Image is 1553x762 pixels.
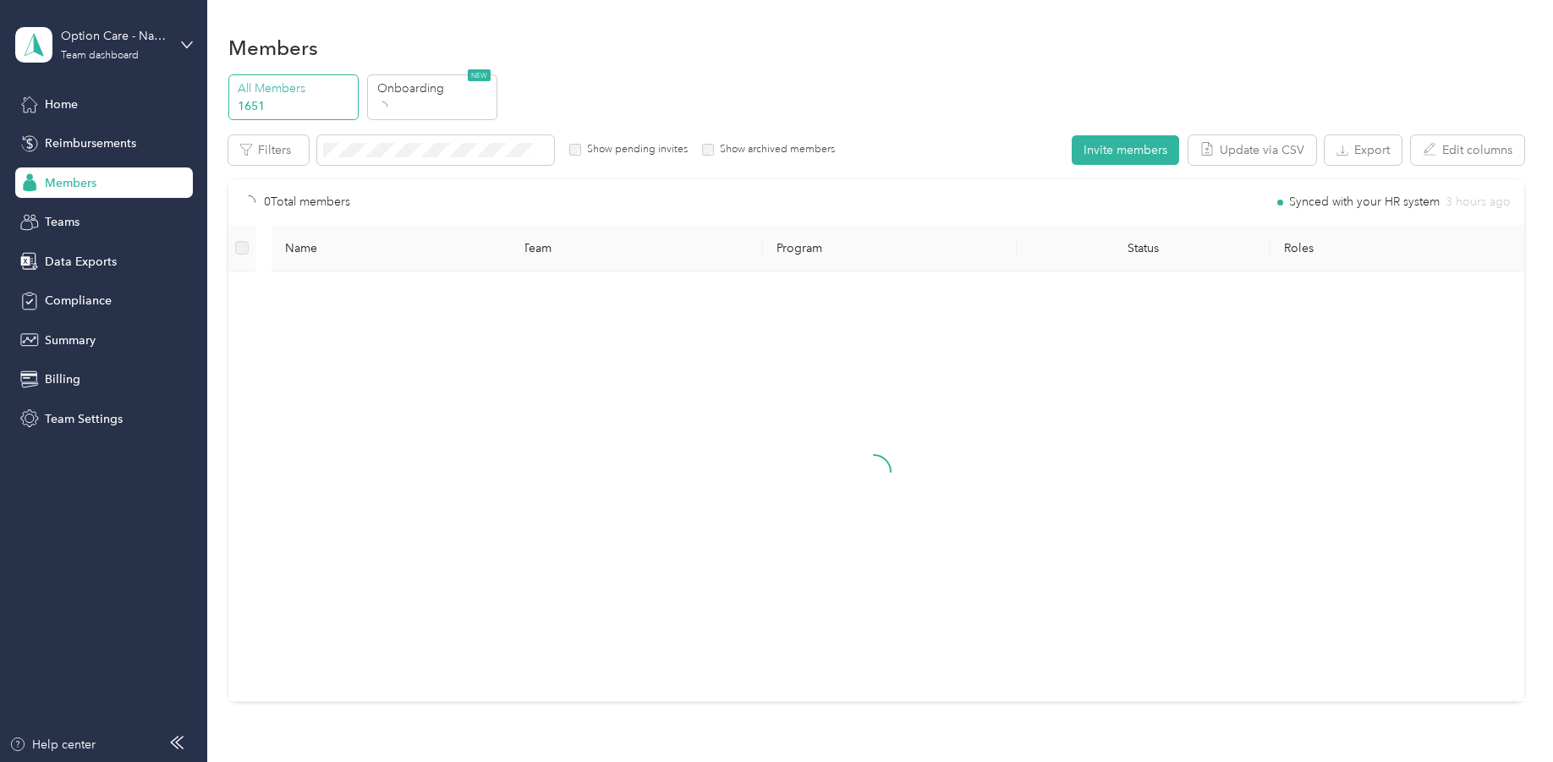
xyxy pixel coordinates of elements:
[45,332,96,349] span: Summary
[1289,196,1440,208] span: Synced with your HR system
[1446,196,1511,208] span: 3 hours ago
[1188,135,1316,165] button: Update via CSV
[45,410,123,428] span: Team Settings
[45,213,80,231] span: Teams
[45,253,117,271] span: Data Exports
[763,225,1017,271] th: Program
[45,174,96,192] span: Members
[1270,225,1524,271] th: Roles
[45,96,78,113] span: Home
[377,79,492,97] p: Onboarding
[228,135,309,165] button: Filters
[581,142,688,157] label: Show pending invites
[1017,225,1270,271] th: Status
[272,225,525,271] th: Name
[238,79,353,97] p: All Members
[264,193,350,211] p: 0 Total members
[714,142,835,157] label: Show archived members
[468,69,491,81] span: NEW
[61,27,167,45] div: Option Care - Naven Health
[45,292,112,310] span: Compliance
[1325,135,1402,165] button: Export
[509,225,763,271] th: Team
[45,370,80,388] span: Billing
[1072,135,1179,165] button: Invite members
[285,241,512,255] span: Name
[9,736,96,754] button: Help center
[45,134,136,152] span: Reimbursements
[238,97,353,115] p: 1651
[1458,667,1553,762] iframe: Everlance-gr Chat Button Frame
[228,39,318,57] h1: Members
[1411,135,1524,165] button: Edit columns
[61,51,139,61] div: Team dashboard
